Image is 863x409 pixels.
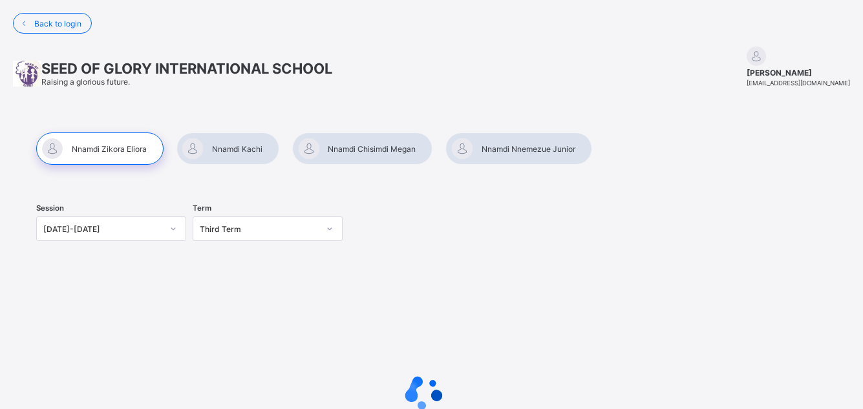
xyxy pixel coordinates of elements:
span: [PERSON_NAME] [747,68,850,78]
span: Term [193,204,211,213]
span: Raising a glorious future. [41,77,130,87]
span: Session [36,204,64,213]
span: [EMAIL_ADDRESS][DOMAIN_NAME] [747,79,850,87]
img: default.svg [747,47,766,66]
span: SEED OF GLORY INTERNATIONAL SCHOOL [41,60,332,77]
span: Back to login [34,19,81,28]
div: Third Term [200,224,319,234]
img: School logo [13,61,41,87]
div: [DATE]-[DATE] [43,224,162,234]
